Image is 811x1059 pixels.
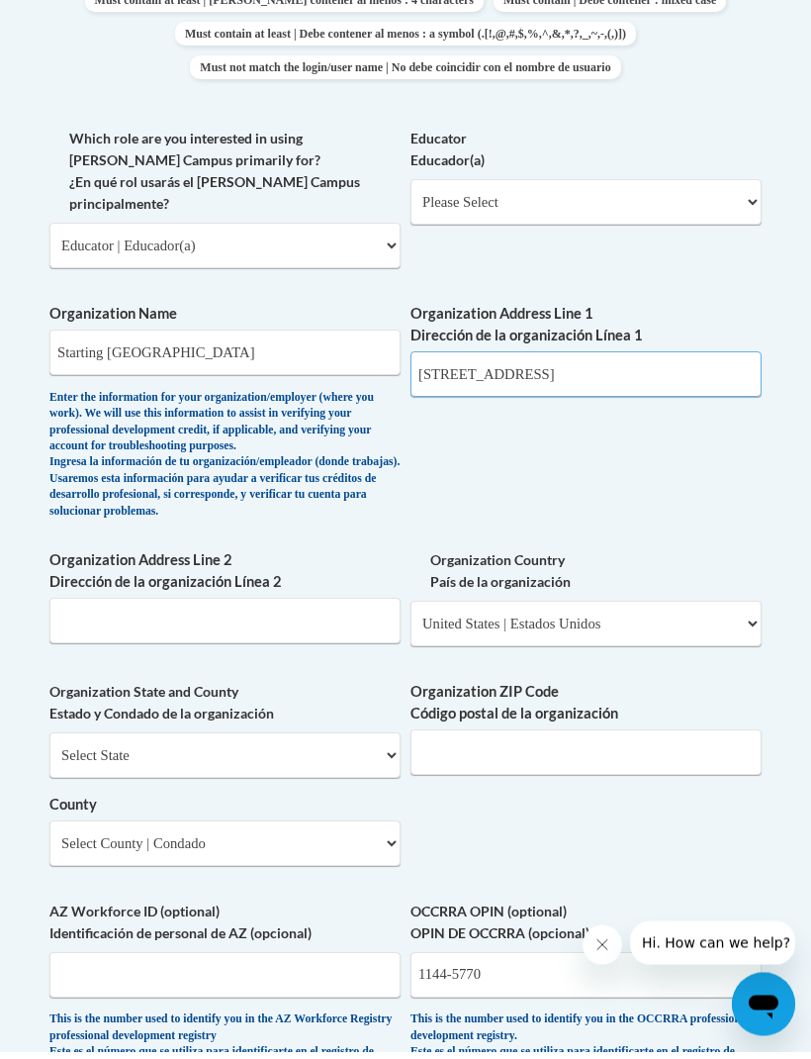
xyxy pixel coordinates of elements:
[49,136,401,223] label: Which role are you interested in using [PERSON_NAME] Campus primarily for? ¿En qué rol usarás el ...
[410,359,762,405] input: Metadata input
[630,928,795,972] iframe: Message from company
[49,311,401,333] label: Organization Name
[190,63,620,87] span: Must not match the login/user name | No debe coincidir con el nombre de usuario
[49,398,401,528] div: Enter the information for your organization/employer (where you work). We will use this informati...
[49,337,401,383] input: Metadata input
[410,737,762,783] input: Metadata input
[49,557,401,601] label: Organization Address Line 2 Dirección de la organización Línea 2
[410,136,762,179] label: Educator Educador(a)
[410,557,762,601] label: Organization Country País de la organización
[175,30,636,53] span: Must contain at least | Debe contener al menos : a symbol (.[!,@,#,$,%,^,&,*,?,_,~,-,(,)])
[410,311,762,354] label: Organization Address Line 1 Dirección de la organización Línea 1
[49,802,401,823] label: County
[583,932,622,972] iframe: Close message
[410,909,762,952] label: OCCRRA OPIN (optional) OPIN DE OCCRRA (opcional)
[49,689,401,732] label: Organization State and County Estado y Condado de la organización
[410,689,762,732] label: Organization ZIP Code Código postal de la organización
[49,606,401,651] input: Metadata input
[732,980,795,1043] iframe: Button to launch messaging window
[49,909,401,952] label: AZ Workforce ID (optional) Identificación de personal de AZ (opcional)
